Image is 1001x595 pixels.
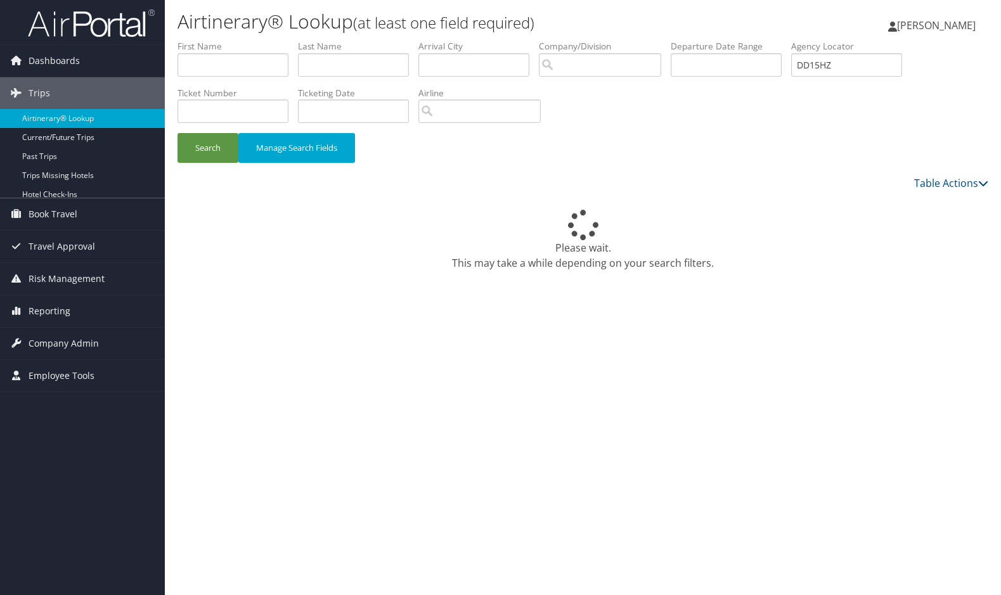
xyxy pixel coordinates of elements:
[178,210,988,271] div: Please wait. This may take a while depending on your search filters.
[29,231,95,262] span: Travel Approval
[298,87,418,99] label: Ticketing Date
[28,8,155,38] img: airportal-logo.png
[29,360,94,392] span: Employee Tools
[238,133,355,163] button: Manage Search Fields
[914,176,988,190] a: Table Actions
[29,198,77,230] span: Book Travel
[539,40,671,53] label: Company/Division
[29,328,99,359] span: Company Admin
[353,12,534,33] small: (at least one field required)
[29,295,70,327] span: Reporting
[897,18,976,32] span: [PERSON_NAME]
[29,45,80,77] span: Dashboards
[298,40,418,53] label: Last Name
[418,40,539,53] label: Arrival City
[888,6,988,44] a: [PERSON_NAME]
[418,87,550,99] label: Airline
[791,40,912,53] label: Agency Locator
[178,40,298,53] label: First Name
[178,133,238,163] button: Search
[671,40,791,53] label: Departure Date Range
[178,8,718,35] h1: Airtinerary® Lookup
[29,263,105,295] span: Risk Management
[29,77,50,109] span: Trips
[178,87,298,99] label: Ticket Number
